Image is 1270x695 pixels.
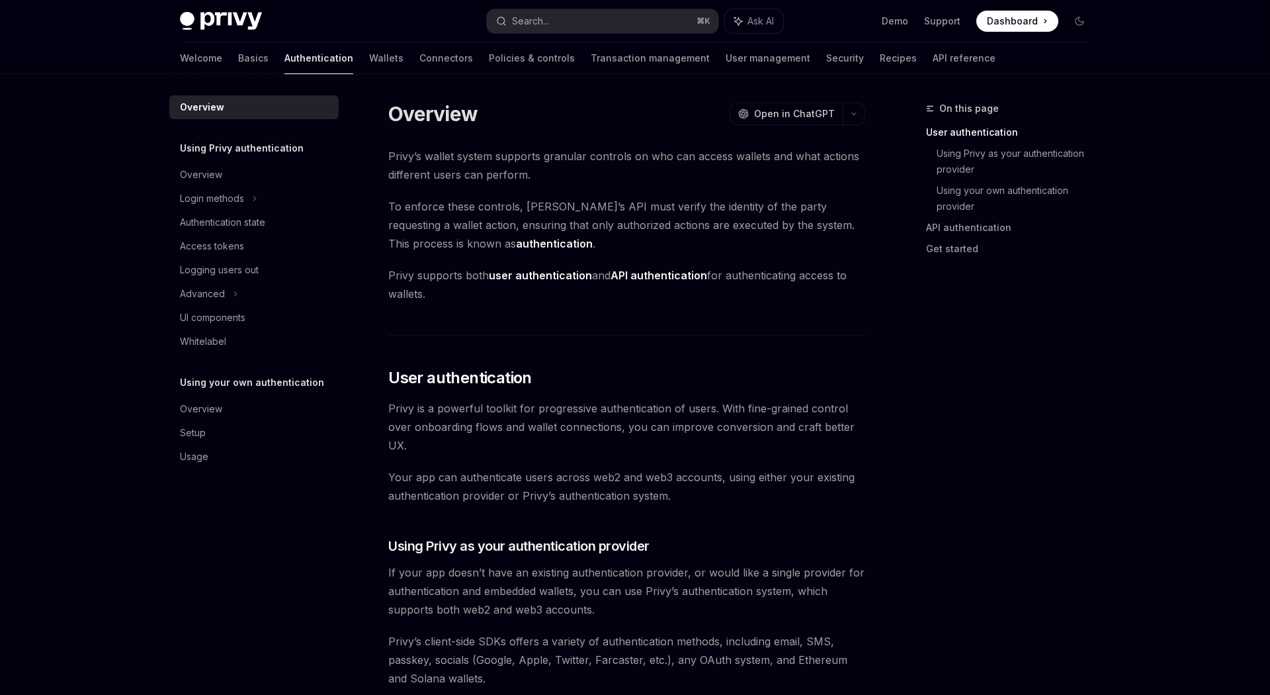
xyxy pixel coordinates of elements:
a: Basics [238,42,269,74]
h5: Using Privy authentication [180,140,304,156]
a: Overview [169,397,339,421]
a: Authentication [284,42,353,74]
div: UI components [180,310,245,326]
div: Search... [512,13,549,29]
span: ⌘ K [697,16,710,26]
span: Dashboard [987,15,1038,28]
button: Toggle dark mode [1069,11,1090,32]
a: Authentication state [169,210,339,234]
div: Authentication state [180,214,265,230]
a: API reference [933,42,995,74]
h5: Using your own authentication [180,375,324,391]
a: User management [726,42,810,74]
a: Welcome [180,42,222,74]
span: On this page [939,101,999,116]
strong: user authentication [489,269,592,282]
a: Demo [882,15,908,28]
button: Ask AI [725,9,783,33]
div: Whitelabel [180,334,226,349]
button: Open in ChatGPT [730,103,843,125]
a: Using Privy as your authentication provider [937,143,1101,180]
span: If your app doesn’t have an existing authentication provider, or would like a single provider for... [388,563,865,619]
span: Privy supports both and for authenticating access to wallets. [388,266,865,303]
a: User authentication [926,122,1101,143]
a: Overview [169,163,339,187]
strong: authentication [516,237,593,250]
a: Using your own authentication provider [937,180,1101,217]
span: Using Privy as your authentication provider [388,537,650,555]
a: UI components [169,306,339,330]
span: Privy’s wallet system supports granular controls on who can access wallets and what actions diffe... [388,147,865,184]
a: Transaction management [591,42,710,74]
a: API authentication [926,217,1101,238]
img: dark logo [180,12,262,30]
strong: API authentication [611,269,707,282]
div: Setup [180,425,206,441]
button: Search...⌘K [487,9,718,33]
a: Security [826,42,864,74]
div: Overview [180,99,224,115]
span: Privy is a powerful toolkit for progressive authentication of users. With fine-grained control ov... [388,399,865,455]
span: To enforce these controls, [PERSON_NAME]’s API must verify the identity of the party requesting a... [388,197,865,253]
a: Setup [169,421,339,445]
a: Policies & controls [489,42,575,74]
a: Wallets [369,42,403,74]
h1: Overview [388,102,478,126]
a: Overview [169,95,339,119]
div: Login methods [180,191,244,207]
div: Usage [180,449,208,465]
div: Overview [180,401,222,417]
span: Your app can authenticate users across web2 and web3 accounts, using either your existing authent... [388,468,865,505]
a: Recipes [880,42,917,74]
a: Get started [926,238,1101,259]
div: Overview [180,167,222,183]
a: Access tokens [169,234,339,258]
a: Usage [169,445,339,469]
span: Ask AI [747,15,774,28]
a: Logging users out [169,258,339,282]
span: Privy’s client-side SDKs offers a variety of authentication methods, including email, SMS, passke... [388,632,865,688]
a: Support [924,15,960,28]
span: User authentication [388,367,532,389]
a: Connectors [419,42,473,74]
a: Dashboard [976,11,1058,32]
div: Advanced [180,286,225,302]
div: Access tokens [180,238,244,254]
a: Whitelabel [169,330,339,353]
span: Open in ChatGPT [754,107,835,120]
div: Logging users out [180,262,259,278]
